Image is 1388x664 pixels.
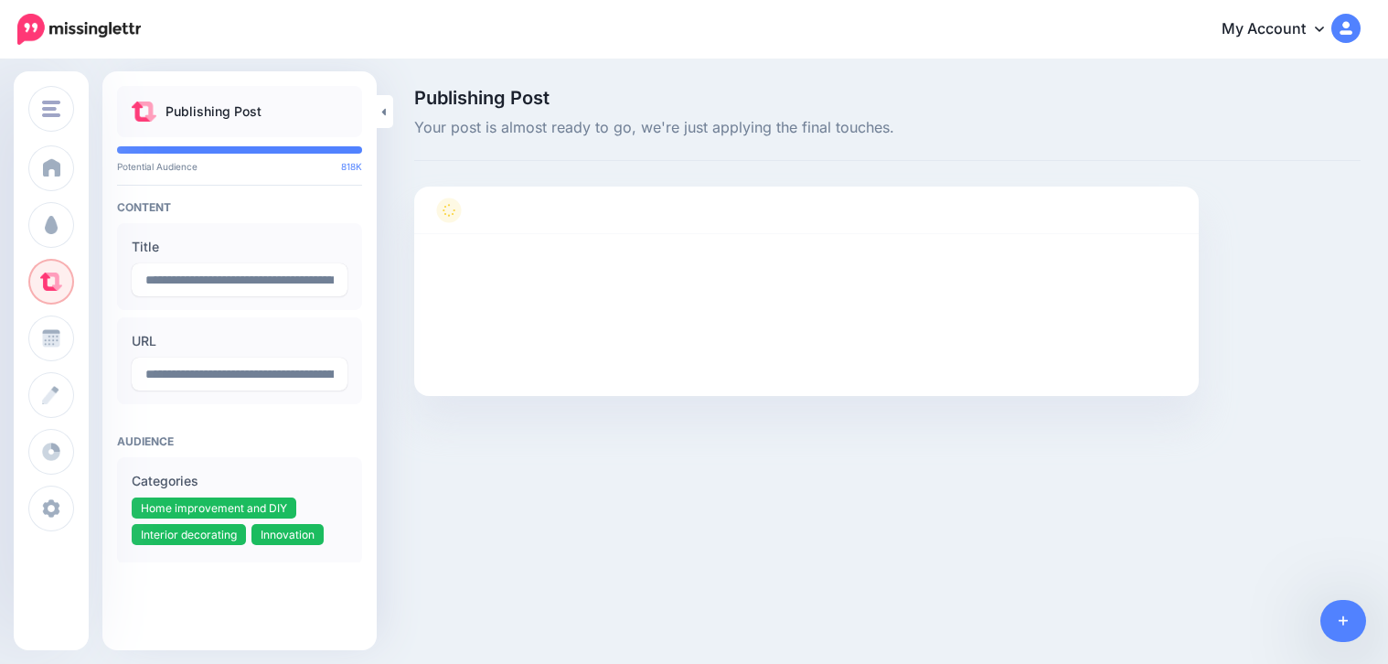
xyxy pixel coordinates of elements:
[117,161,362,172] p: Potential Audience
[132,470,347,492] label: Categories
[414,116,1361,140] span: Your post is almost ready to go, we're just applying the final touches.
[42,101,60,117] img: menu.png
[341,161,362,172] span: 818K
[117,434,362,448] h4: Audience
[141,528,237,541] span: Interior decorating
[261,528,315,541] span: Innovation
[132,102,156,122] img: curate.png
[165,101,262,123] p: Publishing Post
[1203,7,1361,52] a: My Account
[132,236,347,258] label: Title
[132,330,347,352] label: URL
[414,89,1361,107] span: Publishing Post
[17,14,141,45] img: Missinglettr
[117,200,362,214] h4: Content
[141,501,287,515] span: Home improvement and DIY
